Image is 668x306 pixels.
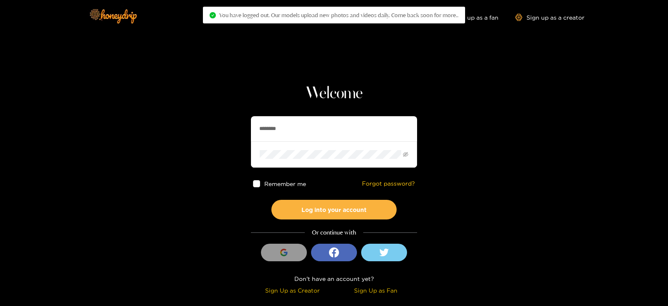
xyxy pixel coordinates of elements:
span: You have logged out. Our models upload new photos and videos daily. Come back soon for more.. [219,12,458,18]
div: Don't have an account yet? [251,274,417,283]
a: Sign up as a creator [515,14,584,21]
div: Sign Up as Creator [253,286,332,295]
h1: Welcome [251,84,417,104]
a: Forgot password? [362,180,415,187]
div: Or continue with [251,228,417,237]
span: check-circle [210,12,216,18]
div: Sign Up as Fan [336,286,415,295]
button: Log into your account [271,200,397,219]
span: eye-invisible [403,152,408,157]
span: Remember me [264,181,306,187]
a: Sign up as a fan [441,14,498,21]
